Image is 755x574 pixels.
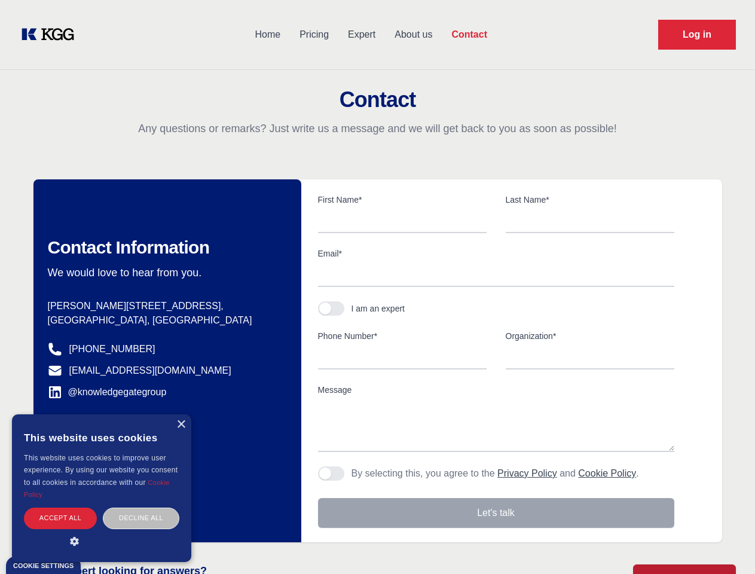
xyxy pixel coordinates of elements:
[506,194,674,206] label: Last Name*
[351,303,405,315] div: I am an expert
[442,19,497,50] a: Contact
[506,330,674,342] label: Organization*
[24,423,179,452] div: This website uses cookies
[318,194,487,206] label: First Name*
[24,479,170,498] a: Cookie Policy
[578,468,636,478] a: Cookie Policy
[290,19,338,50] a: Pricing
[14,88,741,112] h2: Contact
[24,454,178,487] span: This website uses cookies to improve user experience. By using our website you consent to all coo...
[695,517,755,574] iframe: Chat Widget
[69,342,155,356] a: [PHONE_NUMBER]
[48,299,282,313] p: [PERSON_NAME][STREET_ADDRESS],
[318,384,674,396] label: Message
[48,265,282,280] p: We would love to hear from you.
[497,468,557,478] a: Privacy Policy
[48,313,282,328] p: [GEOGRAPHIC_DATA], [GEOGRAPHIC_DATA]
[14,121,741,136] p: Any questions or remarks? Just write us a message and we will get back to you as soon as possible!
[245,19,290,50] a: Home
[48,237,282,258] h2: Contact Information
[69,364,231,378] a: [EMAIL_ADDRESS][DOMAIN_NAME]
[351,466,639,481] p: By selecting this, you agree to the and .
[13,563,74,569] div: Cookie settings
[385,19,442,50] a: About us
[658,20,736,50] a: Request Demo
[24,508,97,529] div: Accept all
[338,19,385,50] a: Expert
[103,508,179,529] div: Decline all
[318,330,487,342] label: Phone Number*
[318,498,674,528] button: Let's talk
[48,385,167,399] a: @knowledgegategroup
[318,248,674,259] label: Email*
[19,25,84,44] a: KOL Knowledge Platform: Talk to Key External Experts (KEE)
[176,420,185,429] div: Close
